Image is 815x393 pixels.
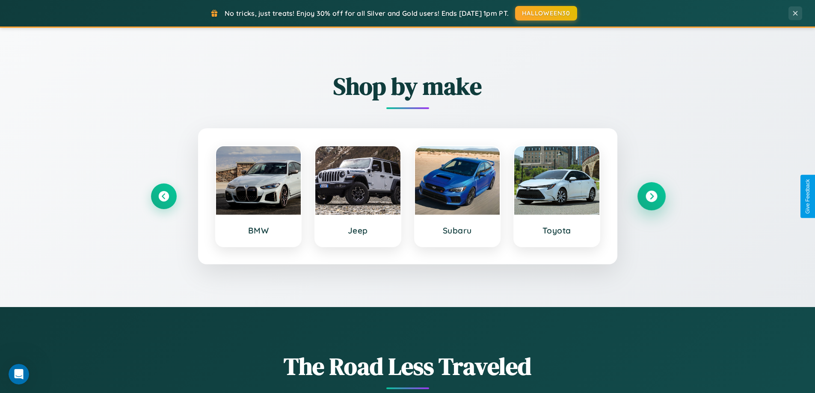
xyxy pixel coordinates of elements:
h3: BMW [225,225,293,236]
div: Give Feedback [805,179,811,214]
h3: Subaru [424,225,492,236]
span: No tricks, just treats! Enjoy 30% off for all Silver and Gold users! Ends [DATE] 1pm PT. [225,9,509,18]
iframe: Intercom live chat [9,364,29,384]
h3: Jeep [324,225,392,236]
h3: Toyota [523,225,591,236]
h1: The Road Less Traveled [151,350,664,383]
button: HALLOWEEN30 [515,6,577,21]
h2: Shop by make [151,70,664,103]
